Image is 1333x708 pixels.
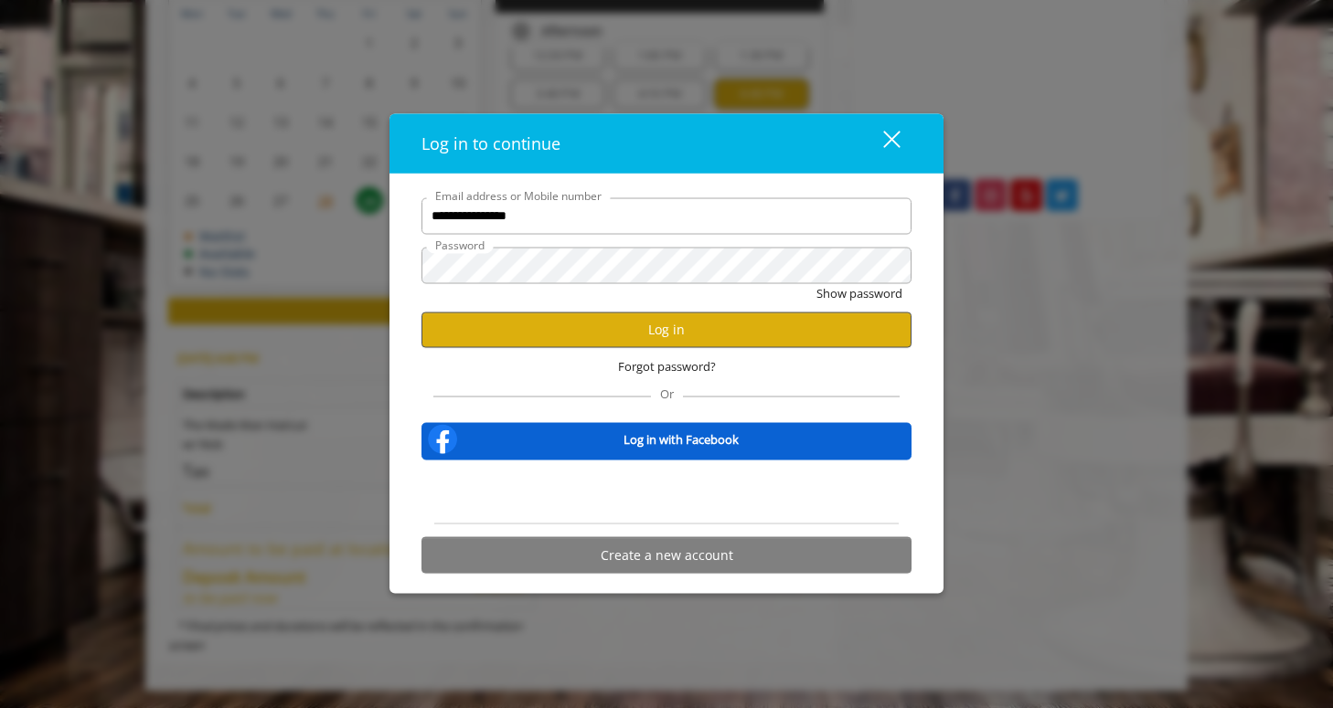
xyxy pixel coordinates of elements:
span: Forgot password? [618,356,716,375]
label: Password [426,236,494,253]
button: Show password [816,283,902,302]
span: Log in to continue [421,132,560,153]
button: Log in [421,312,912,347]
button: close dialog [849,124,912,162]
div: close dialog [862,130,899,157]
label: Email address or Mobile number [426,186,611,204]
b: Log in with Facebook [624,430,739,449]
span: Or [651,386,683,402]
img: facebook-logo [424,421,461,458]
input: Email address or Mobile number [421,197,912,234]
input: Password [421,247,912,283]
button: Create a new account [421,537,912,573]
iframe: Sign in with Google Button [560,472,774,513]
